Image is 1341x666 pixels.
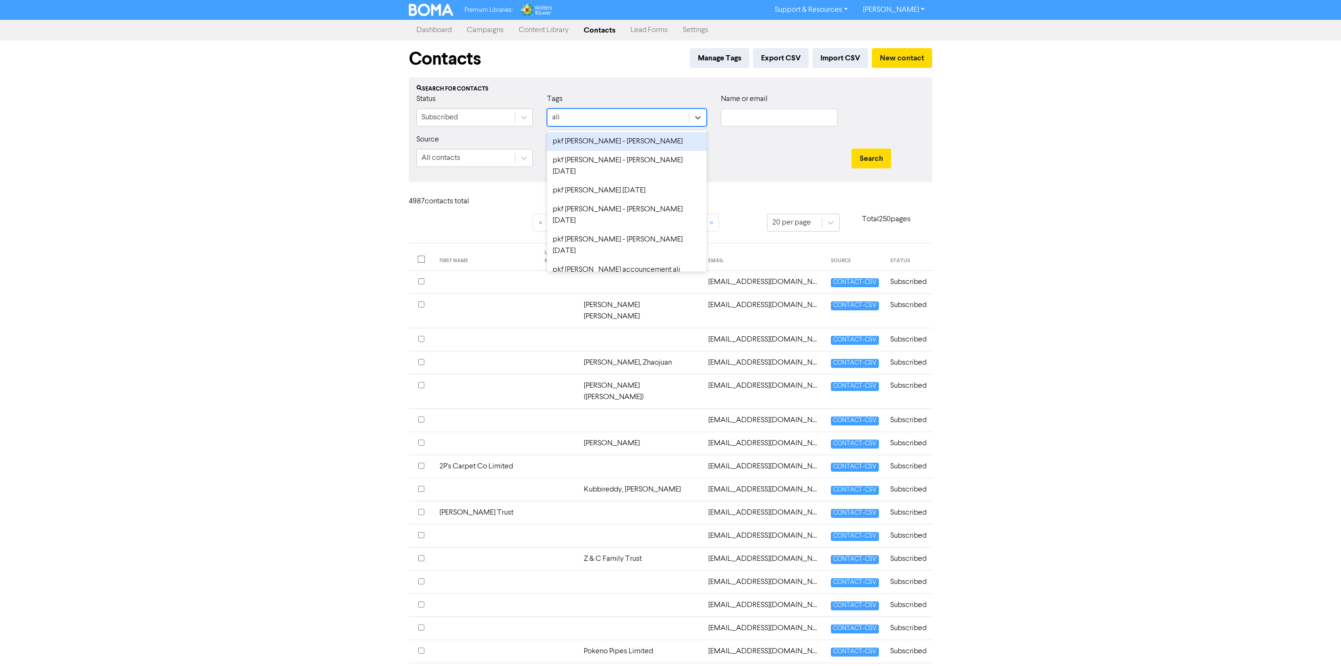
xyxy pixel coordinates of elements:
p: Total 250 pages [840,214,932,225]
td: [PERSON_NAME] [578,432,703,455]
td: 717659701@qq.com [703,548,825,571]
div: pkf [PERSON_NAME] - [PERSON_NAME] [DATE] [547,230,707,260]
td: Subscribed [885,271,932,294]
span: Premium Libraries: [464,7,513,13]
img: BOMA Logo [409,4,453,16]
span: CONTACT-CSV [831,463,879,472]
span: CONTACT-CSV [831,336,879,345]
span: CONTACT-CSV [831,532,879,541]
div: pkf [PERSON_NAME] - [PERSON_NAME] [547,132,707,151]
div: All contacts [422,152,460,164]
td: [PERSON_NAME] [PERSON_NAME] [578,294,703,328]
a: Lead Forms [623,21,675,40]
button: Search [852,149,891,168]
a: Content Library [511,21,576,40]
td: 16801082@qq.com [703,375,825,409]
td: 97hdforfun@gmail.com [703,571,825,594]
div: pkf [PERSON_NAME] - [PERSON_NAME] [DATE] [547,151,707,181]
td: Subscribed [885,409,932,432]
td: aakashtolani@gmail.com [703,640,825,663]
a: Dashboard [409,21,459,40]
td: 2b4uic@gmail.com [703,432,825,455]
td: 1599367980@qq.com [703,351,825,375]
h1: Contacts [409,48,481,70]
button: Export CSV [753,48,809,68]
span: CONTACT-CSV [831,278,879,287]
td: Subscribed [885,375,932,409]
a: » [704,214,719,232]
span: CONTACT-CSV [831,440,879,449]
th: EMAIL [703,243,825,271]
td: 2raghu433@gmail.com [703,478,825,501]
th: STATUS [885,243,932,271]
span: CONTACT-CSV [831,359,879,368]
span: CONTACT-CSV [831,486,879,495]
a: Contacts [576,21,623,40]
th: LAST NAME [539,243,578,271]
div: Subscribed [422,112,458,123]
td: 2psnz@live.com [703,455,825,478]
td: Subscribed [885,640,932,663]
td: Subscribed [885,294,932,328]
td: 01gwinny@gmail.com [703,271,825,294]
td: Subscribed [885,594,932,617]
span: CONTACT-CSV [831,416,879,425]
td: 1danielleobrien@gmail.com [703,409,825,432]
td: [PERSON_NAME], Zhaojuan [578,351,703,375]
img: Wolters Kluwer [520,4,552,16]
div: pkf [PERSON_NAME] [DATE] [547,181,707,200]
td: 12zemmeryfidd@gmail.com [703,328,825,351]
td: Subscribed [885,548,932,571]
span: CONTACT-CSV [831,624,879,633]
button: Import CSV [812,48,868,68]
td: Kubbireddy, [PERSON_NAME] [578,478,703,501]
span: CONTACT-CSV [831,301,879,310]
td: [PERSON_NAME] ([PERSON_NAME]) [578,375,703,409]
td: Subscribed [885,617,932,640]
span: CONTACT-CSV [831,601,879,610]
a: Settings [675,21,716,40]
a: Campaigns [459,21,511,40]
button: Manage Tags [690,48,749,68]
th: SOURCE [825,243,885,271]
td: 1183cvicrd@gmail.com [703,294,825,328]
label: Tags [547,93,563,105]
span: CONTACT-CSV [831,555,879,564]
label: Name or email [721,93,768,105]
span: CONTACT-CSV [831,578,879,587]
div: Search for contacts [416,85,925,93]
td: Subscribed [885,501,932,524]
a: Support & Resources [767,2,855,17]
td: 444kaoz@gmail.com [703,501,825,524]
td: Subscribed [885,455,932,478]
td: Subscribed [885,478,932,501]
td: 4herdmans@gmail.com [703,524,825,548]
label: Source [416,134,439,145]
td: Subscribed [885,328,932,351]
span: CONTACT-CSV [831,648,879,657]
div: pkf [PERSON_NAME] - [PERSON_NAME] [DATE] [547,200,707,230]
td: Pokeno Pipes Limited [578,640,703,663]
div: 20 per page [772,217,811,228]
td: Subscribed [885,351,932,375]
span: CONTACT-CSV [831,509,879,518]
td: Subscribed [885,524,932,548]
label: Status [416,93,436,105]
div: pkf [PERSON_NAME] accouncement ali clients [547,260,707,291]
a: [PERSON_NAME] [855,2,932,17]
td: aabo@xtra.co.nz [703,594,825,617]
button: New contact [872,48,932,68]
td: aacoombe@gmail.com [703,617,825,640]
td: Subscribed [885,432,932,455]
th: FIRST NAME [434,243,539,271]
span: CONTACT-CSV [831,382,879,391]
h6: 4987 contact s total [409,197,484,206]
td: [PERSON_NAME] Trust [434,501,539,524]
td: Z & C Family Trust [578,548,703,571]
td: 2P's Carpet Co Limited [434,455,539,478]
td: Subscribed [885,571,932,594]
